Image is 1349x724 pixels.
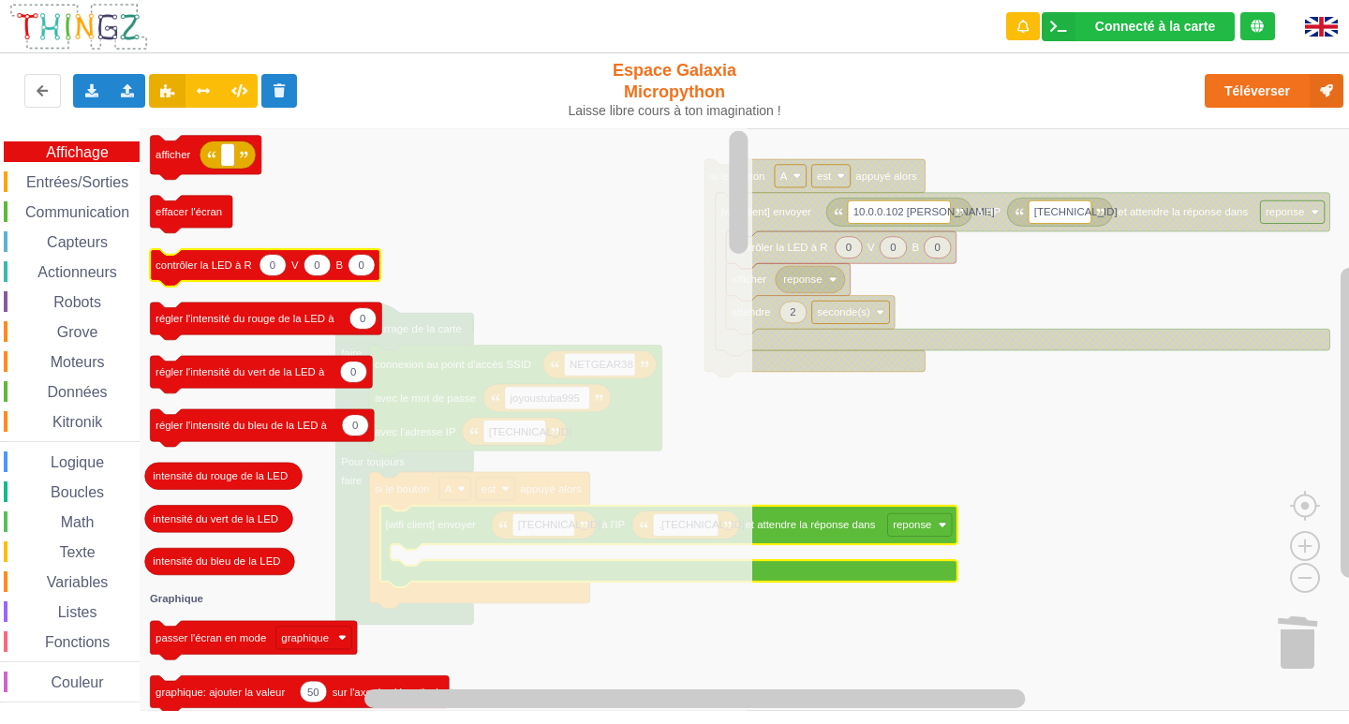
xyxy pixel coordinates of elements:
text: B [912,242,919,253]
text: [TECHNICAL_ID] [1034,206,1118,217]
text: Graphique [150,593,203,604]
span: Entrées/Sorties [23,174,131,190]
text: reponse [1266,206,1304,217]
text: A [780,170,788,182]
text: afficher [156,149,190,160]
text: 0 [352,420,358,431]
div: Espace Galaxia Micropython [560,60,790,119]
text: V [291,259,299,271]
text: 0 [359,259,364,271]
text: graphique [281,632,329,643]
span: Moteurs [48,354,108,370]
text: 0 [350,366,356,377]
text: 0 [846,242,852,253]
text: et attendre la réponse dans [745,519,875,530]
text: effacer l'écran [156,206,222,217]
text: seconde(s) [817,306,870,318]
span: Capteurs [44,234,111,250]
span: Robots [51,294,104,310]
div: Laisse libre cours à ton imagination ! [560,103,790,119]
text: 0 [360,313,365,324]
text: attendre [732,306,771,318]
text: 0 [314,259,319,271]
text: V [867,242,875,253]
span: Variables [44,574,111,590]
text: intensité du vert de la LED [153,513,278,525]
text: passer l'écran en mode [156,632,266,643]
span: Math [58,514,97,530]
span: Texte [56,544,97,560]
span: Listes [55,604,100,620]
text: 10.0.0.102 [PERSON_NAME] [853,206,995,217]
text: et attendre la réponse dans [1118,206,1248,217]
span: Grove [54,324,101,340]
span: Communication [22,204,132,220]
span: Données [45,384,111,400]
text: régler l'intensité du bleu de la LED à [156,420,328,431]
text: à l'IP [977,206,1001,217]
div: Connecté à la carte [1095,20,1215,33]
text: 0 [890,242,896,253]
div: Tu es connecté au serveur de création de Thingz [1240,12,1275,40]
div: Ta base fonctionne bien ! [1042,12,1235,41]
span: Fonctions [42,634,112,650]
button: Téléverser [1205,74,1343,108]
text: appuyé alors [855,170,917,182]
text: B [336,259,344,271]
span: Logique [48,454,107,470]
text: régler l'intensité du vert de la LED à [156,366,325,377]
text: contrôler la LED à R [732,242,828,253]
text: 2 [790,306,795,318]
span: Kitronik [50,414,105,430]
text: est [817,170,832,182]
text: si le bouton [710,170,764,182]
text: 0 [270,259,275,271]
span: Boucles [48,484,107,500]
text: intensité du rouge de la LED [153,470,288,481]
span: Actionneurs [35,264,120,280]
text: régler l'intensité du rouge de la LED à [156,313,334,324]
text: reponse [893,519,931,530]
text: [wifi client] envoyer [720,206,811,217]
img: gb.png [1305,17,1338,37]
text: 0 [934,242,940,253]
text: contrôler la LED à R [156,259,252,271]
span: Affichage [43,144,111,160]
img: thingz_logo.png [8,2,149,52]
text: intensité du bleu de la LED [153,556,280,568]
span: Couleur [49,674,107,690]
text: reponse [783,273,822,285]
